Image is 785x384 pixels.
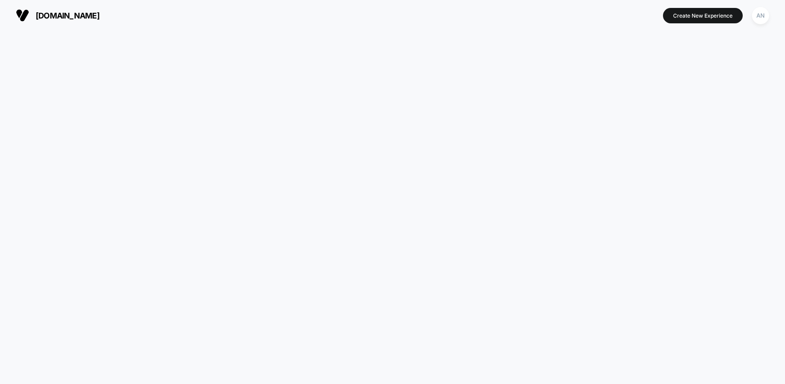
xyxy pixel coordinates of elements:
img: Visually logo [16,9,29,22]
span: [DOMAIN_NAME] [36,11,100,20]
button: Create New Experience [663,8,743,23]
button: [DOMAIN_NAME] [13,8,102,22]
button: AN [749,7,772,25]
div: AN [752,7,769,24]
